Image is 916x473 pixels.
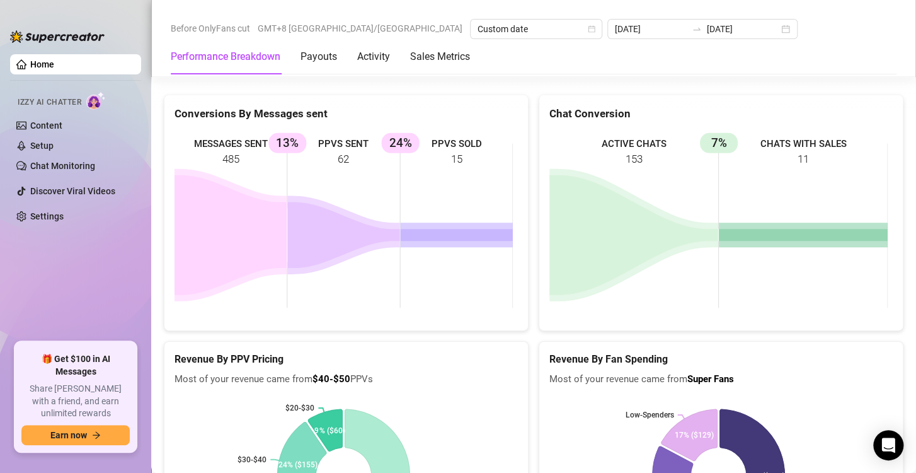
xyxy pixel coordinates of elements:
a: Content [30,120,62,131]
text: $20-$30 [285,404,314,412]
b: Super Fans [687,373,734,385]
div: Performance Breakdown [171,49,280,64]
span: 🎁 Get $100 in AI Messages [21,353,130,378]
div: Open Intercom Messenger [873,430,903,460]
input: End date [707,22,779,36]
span: Before OnlyFans cut [171,19,250,38]
button: Earn nowarrow-right [21,425,130,445]
img: AI Chatter [86,91,106,110]
a: Discover Viral Videos [30,186,115,196]
text: Low-Spenders [626,411,674,419]
h5: Revenue By PPV Pricing [175,352,518,367]
span: arrow-right [92,431,101,440]
span: GMT+8 [GEOGRAPHIC_DATA]/[GEOGRAPHIC_DATA] [258,19,462,38]
div: Chat Conversion [549,105,893,122]
span: Most of your revenue came from PPVs [175,372,518,387]
a: Setup [30,141,54,151]
span: calendar [588,25,595,33]
div: Sales Metrics [410,49,470,64]
a: Settings [30,211,64,221]
div: Activity [357,49,390,64]
h5: Revenue By Fan Spending [549,352,893,367]
img: logo-BBDzfeDw.svg [10,30,105,43]
span: Earn now [50,430,87,440]
a: Home [30,59,54,69]
input: Start date [615,22,687,36]
span: Share [PERSON_NAME] with a friend, and earn unlimited rewards [21,383,130,420]
span: to [692,24,702,34]
div: Conversions By Messages sent [175,105,518,122]
a: Chat Monitoring [30,161,95,171]
span: swap-right [692,24,702,34]
span: Izzy AI Chatter [18,96,81,108]
span: Most of your revenue came from [549,372,893,387]
text: $30-$40 [238,455,266,464]
b: $40-$50 [312,373,350,385]
span: Custom date [478,20,595,38]
div: Payouts [301,49,337,64]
